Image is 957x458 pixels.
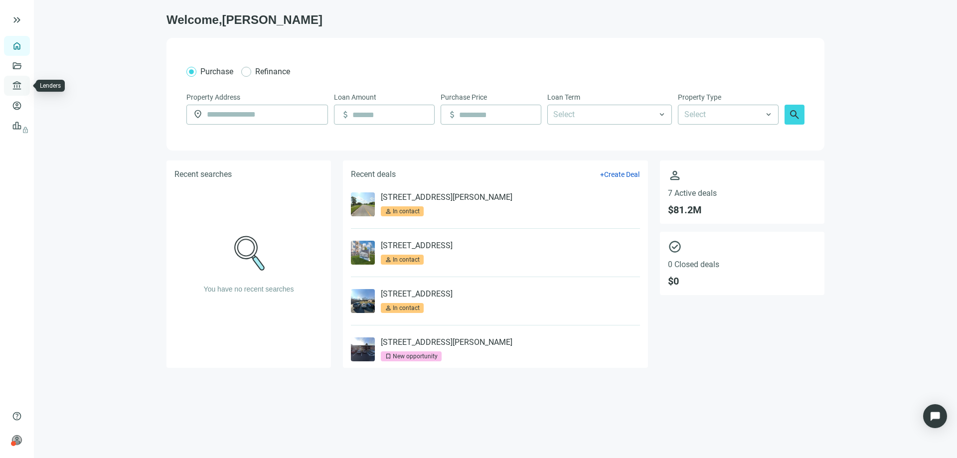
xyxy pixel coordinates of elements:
button: +Create Deal [600,170,640,179]
span: person [385,305,392,311]
span: check_circle [668,240,816,254]
span: You have no recent searches [204,285,294,293]
a: [STREET_ADDRESS] [381,241,453,251]
img: deal-photo-2 [351,289,375,313]
span: bookmark [385,353,392,360]
img: deal-photo-0 [351,192,375,216]
span: Purchase Price [441,92,487,103]
a: [STREET_ADDRESS][PERSON_NAME] [381,337,512,347]
span: person [12,435,22,445]
div: New opportunity [393,351,438,361]
span: Property Address [186,92,240,103]
span: person [668,168,816,182]
span: $ 0 [668,275,816,287]
span: person [385,256,392,263]
button: search [785,105,804,125]
h5: Recent deals [351,168,396,180]
span: search [789,109,800,121]
span: Loan Term [547,92,580,103]
span: $ 81.2M [668,204,816,216]
a: [STREET_ADDRESS][PERSON_NAME] [381,192,512,202]
div: In contact [393,206,420,216]
span: Property Type [678,92,721,103]
button: keyboard_double_arrow_right [11,14,23,26]
span: + [600,170,604,178]
span: Refinance [255,67,290,76]
img: deal-photo-1 [351,241,375,265]
a: [STREET_ADDRESS] [381,289,453,299]
img: deal-photo-3 [351,337,375,361]
span: location_on [193,109,203,119]
span: person [385,208,392,215]
span: attach_money [447,110,457,120]
span: help [12,411,22,421]
span: 7 Active deals [668,188,816,198]
span: attach_money [340,110,350,120]
span: Loan Amount [334,92,376,103]
div: Open Intercom Messenger [923,404,947,428]
div: In contact [393,255,420,265]
h1: Welcome, [PERSON_NAME] [166,12,824,28]
div: In contact [393,303,420,313]
h5: Recent searches [174,168,232,180]
span: 0 Closed deals [668,260,816,269]
span: Purchase [200,67,233,76]
span: Create Deal [604,170,639,178]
